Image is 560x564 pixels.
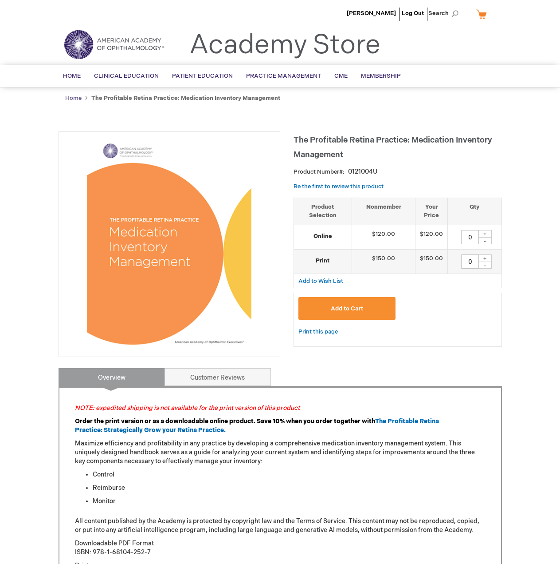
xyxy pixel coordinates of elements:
[75,440,475,465] span: Maximize efficiency and profitability in any practice by d . This uniquely designed handbook serv...
[294,198,352,225] th: Product Selection
[240,440,446,447] span: eveloping a comprehensive medication inventory management system
[334,72,348,79] span: CME
[189,29,380,61] a: Academy Store
[348,167,377,176] div: 0121004U
[461,254,479,269] input: Qty
[75,417,439,434] font: Order the print version or as a downloadable online product. Save 10% when you order together with
[298,232,348,241] strong: Online
[415,198,448,225] th: Your Price
[93,484,486,493] div: Reimburse
[415,225,448,249] td: $120.00
[352,198,415,225] th: Nonmember
[172,72,233,79] span: Patient Education
[352,249,415,274] td: $150.00
[93,497,486,506] div: Monitor
[75,404,300,412] em: NOTE: expedited shipping is not available for the print version of this product
[298,257,348,265] strong: Print
[478,230,492,238] div: +
[91,95,280,102] strong: The Profitable Retina Practice: Medication Inventory Management
[63,72,81,79] span: Home
[75,539,486,557] p: Downloadable PDF Format ISBN: 978-1-68104-252-7
[94,72,159,79] span: Clinical Education
[478,237,492,244] div: -
[294,183,384,190] a: Be the first to review this product
[298,277,343,285] a: Add to Wish List
[415,249,448,274] td: $150.00
[87,136,251,350] img: The Profitable Retina Practice: Medication Inventory Management
[347,10,396,17] a: [PERSON_NAME]
[75,517,486,535] p: All content published by the Academy is protected by copyright law and the Terms of Service. This...
[478,262,492,269] div: -
[294,135,492,159] span: The Profitable Retina Practice: Medication Inventory Management
[402,10,424,17] a: Log Out
[361,72,401,79] span: Membership
[294,168,345,175] strong: Product Number
[428,4,462,22] span: Search
[448,198,501,225] th: Qty
[298,297,396,320] button: Add to Cart
[331,305,363,312] span: Add to Cart
[59,368,165,386] a: Overview
[65,95,82,102] a: Home
[298,326,338,338] a: Print this page
[164,368,271,386] a: Customer Reviews
[461,230,479,244] input: Qty
[352,225,415,249] td: $120.00
[246,72,321,79] span: Practice Management
[478,254,492,262] div: +
[93,470,486,479] div: Control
